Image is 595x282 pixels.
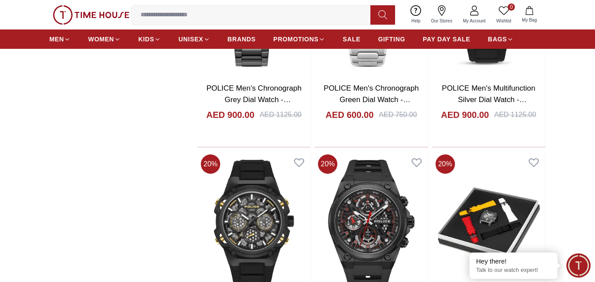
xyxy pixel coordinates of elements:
div: AED 750.00 [379,110,417,120]
span: PAY DAY SALE [423,35,470,44]
span: GIFTING [378,35,405,44]
a: POLICE Men's Chronograph Grey Dial Watch - PEWJK0006407 [207,84,302,115]
a: UNISEX [178,31,210,47]
span: 0 [508,4,515,11]
a: PROMOTIONS [273,31,325,47]
span: My Account [459,18,489,24]
button: My Bag [517,4,542,25]
a: GIFTING [378,31,405,47]
img: ... [53,5,129,25]
a: POLICE Men's Chronograph Green Dial Watch - PEWJH2228009 [324,84,419,115]
div: AED 1125.00 [260,110,302,120]
div: Chat Widget [566,253,591,278]
span: BAGS [488,35,507,44]
span: UNISEX [178,35,203,44]
a: Help [406,4,426,26]
span: PROMOTIONS [273,35,319,44]
a: KIDS [138,31,161,47]
span: KIDS [138,35,154,44]
a: Our Stores [426,4,458,26]
span: 20 % [318,154,337,174]
span: My Bag [518,17,540,23]
span: Help [408,18,424,24]
h4: AED 900.00 [207,109,255,121]
span: SALE [343,35,360,44]
span: WOMEN [88,35,114,44]
a: PAY DAY SALE [423,31,470,47]
span: Our Stores [428,18,456,24]
a: BRANDS [228,31,256,47]
div: Hey there! [476,257,551,266]
a: 0Wishlist [491,4,517,26]
h4: AED 900.00 [441,109,489,121]
a: MEN [49,31,70,47]
span: Wishlist [493,18,515,24]
div: AED 1125.00 [494,110,536,120]
span: 20 % [201,154,220,174]
span: 20 % [436,154,455,174]
a: SALE [343,31,360,47]
a: BAGS [488,31,514,47]
p: Talk to our watch expert! [476,267,551,274]
a: POLICE Men's Multifunction Silver Dial Watch - PEWGQ0071902 [442,84,535,115]
a: WOMEN [88,31,121,47]
h4: AED 600.00 [325,109,373,121]
span: MEN [49,35,64,44]
span: BRANDS [228,35,256,44]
